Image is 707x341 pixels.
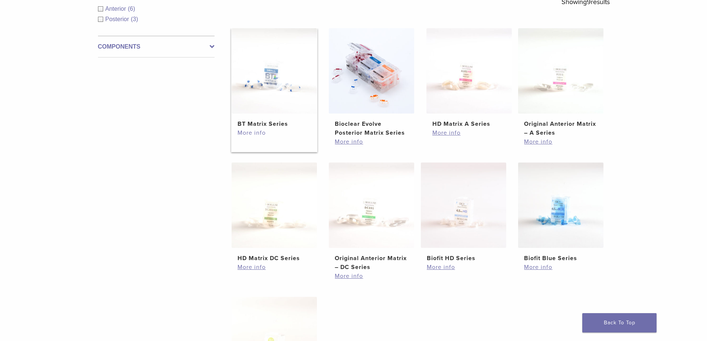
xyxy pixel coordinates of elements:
a: Original Anterior Matrix - DC SeriesOriginal Anterior Matrix – DC Series [328,163,415,272]
a: BT Matrix SeriesBT Matrix Series [231,28,318,128]
a: More info [238,263,311,272]
a: More info [524,263,598,272]
h2: Original Anterior Matrix – A Series [524,119,598,137]
a: More info [427,263,500,272]
a: HD Matrix DC SeriesHD Matrix DC Series [231,163,318,263]
h2: HD Matrix A Series [432,119,506,128]
img: Bioclear Evolve Posterior Matrix Series [329,28,414,114]
a: Bioclear Evolve Posterior Matrix SeriesBioclear Evolve Posterior Matrix Series [328,28,415,137]
span: (6) [128,6,135,12]
a: Back To Top [582,313,657,332]
a: Biofit Blue SeriesBiofit Blue Series [518,163,604,263]
img: Original Anterior Matrix - A Series [518,28,603,114]
a: HD Matrix A SeriesHD Matrix A Series [426,28,513,128]
a: More info [432,128,506,137]
img: HD Matrix DC Series [232,163,317,248]
img: Biofit Blue Series [518,163,603,248]
a: More info [335,137,408,146]
a: More info [335,272,408,281]
span: Posterior [105,16,131,22]
h2: HD Matrix DC Series [238,254,311,263]
a: Biofit HD SeriesBiofit HD Series [420,163,507,263]
img: HD Matrix A Series [426,28,512,114]
h2: BT Matrix Series [238,119,311,128]
h2: Bioclear Evolve Posterior Matrix Series [335,119,408,137]
img: Biofit HD Series [421,163,506,248]
span: (3) [131,16,138,22]
a: More info [524,137,598,146]
span: Anterior [105,6,128,12]
img: Original Anterior Matrix - DC Series [329,163,414,248]
a: Original Anterior Matrix - A SeriesOriginal Anterior Matrix – A Series [518,28,604,137]
a: More info [238,128,311,137]
label: Components [98,42,215,51]
h2: Original Anterior Matrix – DC Series [335,254,408,272]
h2: Biofit HD Series [427,254,500,263]
img: BT Matrix Series [232,28,317,114]
h2: Biofit Blue Series [524,254,598,263]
